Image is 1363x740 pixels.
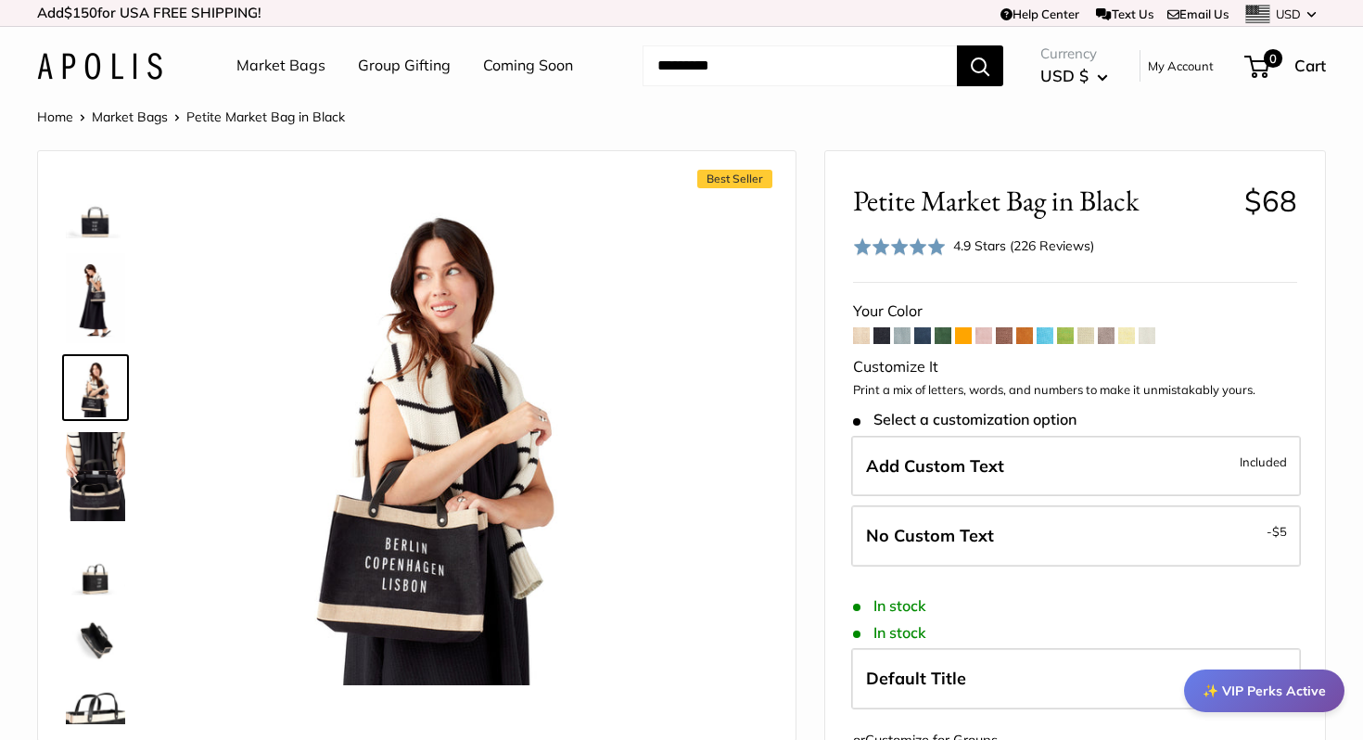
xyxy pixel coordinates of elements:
a: Petite Market Bag in Black [62,249,129,346]
span: USD $ [1040,66,1089,85]
p: Print a mix of letters, words, and numbers to make it unmistakably yours. [853,381,1297,400]
div: Your Color [853,298,1297,325]
img: Petite Market Bag in Black [66,253,125,342]
span: Included [1240,451,1287,473]
span: Default Title [866,668,966,689]
span: In stock [853,597,926,615]
span: USD [1276,6,1301,21]
a: Petite Market Bag in Black [62,532,129,599]
span: Currency [1040,41,1108,67]
img: description_Spacious inner area with room for everything. [66,610,125,670]
img: Petite Market Bag in Black [66,536,125,595]
a: My Account [1148,55,1214,77]
a: Text Us [1096,6,1153,21]
a: Coming Soon [483,52,573,80]
span: In stock [853,624,926,642]
img: Petite Market Bag in Black [66,358,125,417]
span: - [1267,520,1287,542]
a: Market Bags [236,52,325,80]
img: Petite Market Bag in Black [186,179,693,685]
label: Default Title [851,648,1301,709]
a: Petite Market Bag in Black [62,428,129,525]
a: Group Gifting [358,52,451,80]
a: Help Center [1000,6,1079,21]
span: Petite Market Bag in Black [853,184,1230,218]
nav: Breadcrumb [37,105,345,129]
span: Add Custom Text [866,455,1004,477]
label: Add Custom Text [851,436,1301,497]
span: Best Seller [697,170,772,188]
input: Search... [643,45,957,86]
img: Apolis [37,53,162,80]
span: No Custom Text [866,525,994,546]
a: Email Us [1167,6,1229,21]
span: $150 [64,4,97,21]
div: ✨ VIP Perks Active [1184,670,1344,712]
span: Petite Market Bag in Black [186,108,345,125]
a: description_Spacious inner area with room for everything. [62,606,129,673]
button: USD $ [1040,61,1108,91]
label: Leave Blank [851,505,1301,567]
div: Customize It [853,353,1297,381]
img: Petite Market Bag in Black [66,432,125,521]
span: Select a customization option [853,411,1076,428]
img: description_Make it yours with custom printed text. [66,179,125,238]
span: Cart [1294,56,1326,75]
a: 0 Cart [1246,51,1326,81]
span: $5 [1272,524,1287,539]
div: 4.9 Stars (226 Reviews) [853,233,1094,260]
button: Search [957,45,1003,86]
a: description_Make it yours with custom printed text. [62,175,129,242]
span: $68 [1244,183,1297,219]
span: 0 [1264,49,1282,68]
a: Home [37,108,73,125]
a: Petite Market Bag in Black [62,354,129,421]
div: 4.9 Stars (226 Reviews) [953,236,1094,256]
a: Market Bags [92,108,168,125]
